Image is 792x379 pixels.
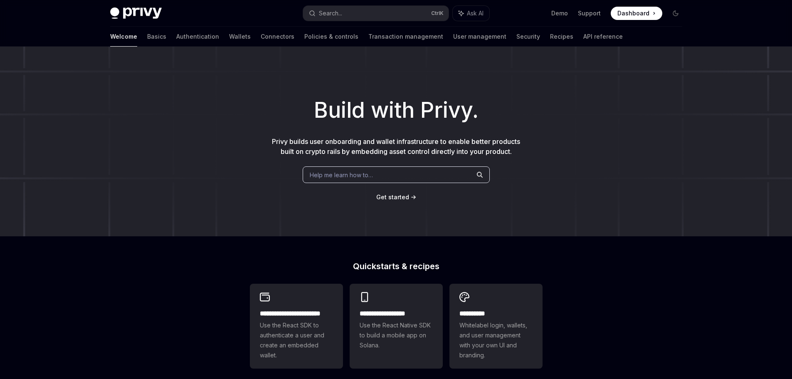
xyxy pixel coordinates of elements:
a: API reference [583,27,623,47]
a: Dashboard [611,7,662,20]
img: dark logo [110,7,162,19]
a: Welcome [110,27,137,47]
button: Search...CtrlK [303,6,449,21]
button: Toggle dark mode [669,7,682,20]
span: Ctrl K [431,10,444,17]
span: Dashboard [617,9,649,17]
a: Transaction management [368,27,443,47]
h1: Build with Privy. [13,94,779,126]
a: Basics [147,27,166,47]
span: Use the React Native SDK to build a mobile app on Solana. [360,320,433,350]
a: **** *****Whitelabel login, wallets, and user management with your own UI and branding. [449,284,543,369]
a: Policies & controls [304,27,358,47]
a: **** **** **** ***Use the React Native SDK to build a mobile app on Solana. [350,284,443,369]
a: Wallets [229,27,251,47]
a: User management [453,27,506,47]
div: Search... [319,8,342,18]
a: Security [516,27,540,47]
a: Demo [551,9,568,17]
span: Get started [376,193,409,201]
span: Privy builds user onboarding and wallet infrastructure to enable better products built on crypto ... [272,137,520,156]
span: Ask AI [467,9,484,17]
a: Get started [376,193,409,201]
a: Recipes [550,27,573,47]
span: Use the React SDK to authenticate a user and create an embedded wallet. [260,320,333,360]
a: Support [578,9,601,17]
button: Ask AI [453,6,489,21]
h2: Quickstarts & recipes [250,262,543,270]
a: Connectors [261,27,294,47]
span: Whitelabel login, wallets, and user management with your own UI and branding. [459,320,533,360]
a: Authentication [176,27,219,47]
span: Help me learn how to… [310,171,373,179]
